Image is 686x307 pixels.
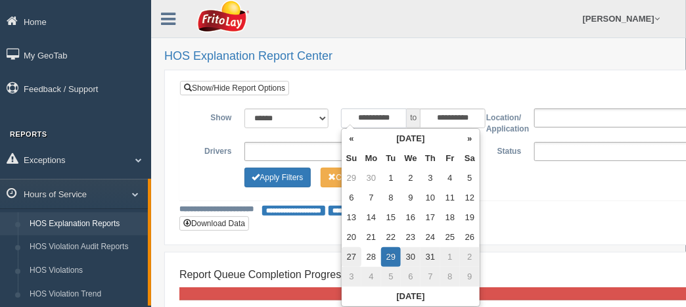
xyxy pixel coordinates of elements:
[244,168,310,187] button: Change Filter Options
[381,208,401,227] td: 15
[401,267,421,287] td: 6
[401,247,421,267] td: 30
[361,188,381,208] td: 7
[480,142,528,158] label: Status
[381,227,401,247] td: 22
[460,208,480,227] td: 19
[24,212,148,236] a: HOS Explanation Reports
[190,142,238,158] label: Drivers
[361,208,381,227] td: 14
[342,208,361,227] td: 13
[440,267,460,287] td: 8
[361,247,381,267] td: 28
[361,129,460,149] th: [DATE]
[401,227,421,247] td: 23
[401,168,421,188] td: 2
[401,188,421,208] td: 9
[164,50,673,63] h2: HOS Explanation Report Center
[342,227,361,247] td: 20
[421,168,440,188] td: 3
[460,267,480,287] td: 9
[342,267,361,287] td: 3
[361,149,381,168] th: Mo
[440,247,460,267] td: 1
[460,227,480,247] td: 26
[190,108,238,124] label: Show
[460,149,480,168] th: Sa
[421,149,440,168] th: Th
[480,108,528,135] label: Location/ Application
[342,129,361,149] th: «
[361,267,381,287] td: 4
[342,287,480,306] th: [DATE]
[381,267,401,287] td: 5
[440,188,460,208] td: 11
[24,235,148,259] a: HOS Violation Audit Reports
[381,247,401,267] td: 29
[24,283,148,306] a: HOS Violation Trend
[460,247,480,267] td: 2
[342,149,361,168] th: Su
[460,129,480,149] th: »
[440,227,460,247] td: 25
[421,267,440,287] td: 7
[421,247,440,267] td: 31
[180,81,289,95] a: Show/Hide Report Options
[421,188,440,208] td: 10
[460,188,480,208] td: 12
[179,216,249,231] button: Download Data
[361,168,381,188] td: 30
[421,208,440,227] td: 17
[24,259,148,283] a: HOS Violations
[381,188,401,208] td: 8
[440,208,460,227] td: 18
[342,188,361,208] td: 6
[440,168,460,188] td: 4
[440,149,460,168] th: Fr
[342,247,361,267] td: 27
[401,208,421,227] td: 16
[321,168,386,187] button: Change Filter Options
[361,227,381,247] td: 21
[381,149,401,168] th: Tu
[342,168,361,188] td: 29
[401,149,421,168] th: We
[381,168,401,188] td: 1
[421,227,440,247] td: 24
[460,168,480,188] td: 5
[407,108,420,128] span: to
